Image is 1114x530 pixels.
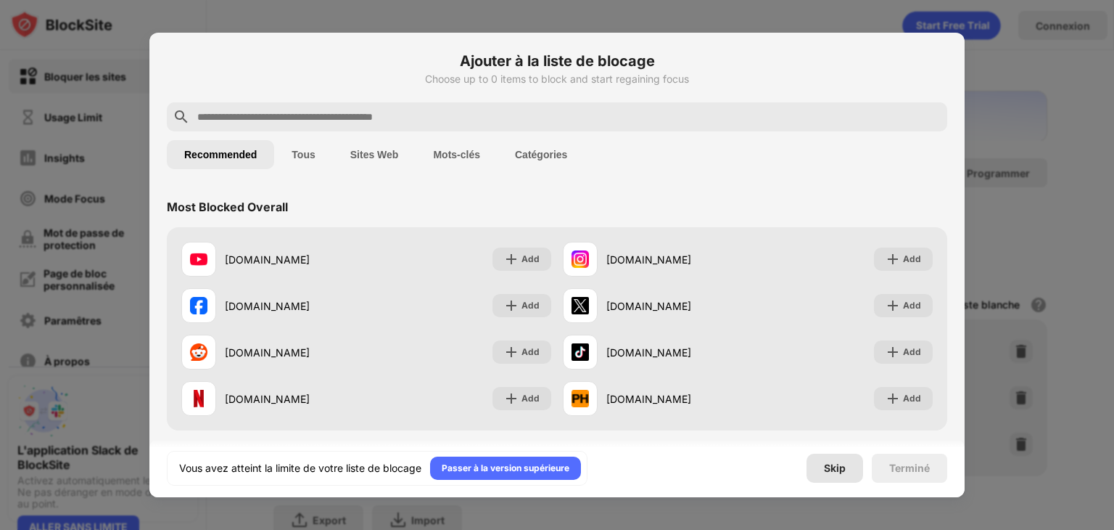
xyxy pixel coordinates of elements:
[521,391,540,406] div: Add
[572,297,589,314] img: favicons
[606,345,748,360] div: [DOMAIN_NAME]
[167,140,274,169] button: Recommended
[274,140,332,169] button: Tous
[167,73,947,85] div: Choose up to 0 items to block and start regaining focus
[225,345,366,360] div: [DOMAIN_NAME]
[572,250,589,268] img: favicons
[190,390,207,407] img: favicons
[498,140,585,169] button: Catégories
[606,298,748,314] div: [DOMAIN_NAME]
[824,462,846,474] div: Skip
[521,298,540,313] div: Add
[225,391,366,407] div: [DOMAIN_NAME]
[190,297,207,314] img: favicons
[572,343,589,361] img: favicons
[889,462,930,474] div: Terminé
[225,252,366,267] div: [DOMAIN_NAME]
[903,252,921,266] div: Add
[903,345,921,359] div: Add
[903,391,921,406] div: Add
[179,461,421,476] div: Vous avez atteint la limite de votre liste de blocage
[606,252,748,267] div: [DOMAIN_NAME]
[173,108,190,126] img: search.svg
[521,252,540,266] div: Add
[167,200,288,214] div: Most Blocked Overall
[416,140,498,169] button: Mots-clés
[225,298,366,314] div: [DOMAIN_NAME]
[190,250,207,268] img: favicons
[333,140,416,169] button: Sites Web
[167,50,947,72] h6: Ajouter à la liste de blocage
[606,391,748,407] div: [DOMAIN_NAME]
[903,298,921,313] div: Add
[572,390,589,407] img: favicons
[442,461,569,476] div: Passer à la version supérieure
[190,343,207,361] img: favicons
[521,345,540,359] div: Add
